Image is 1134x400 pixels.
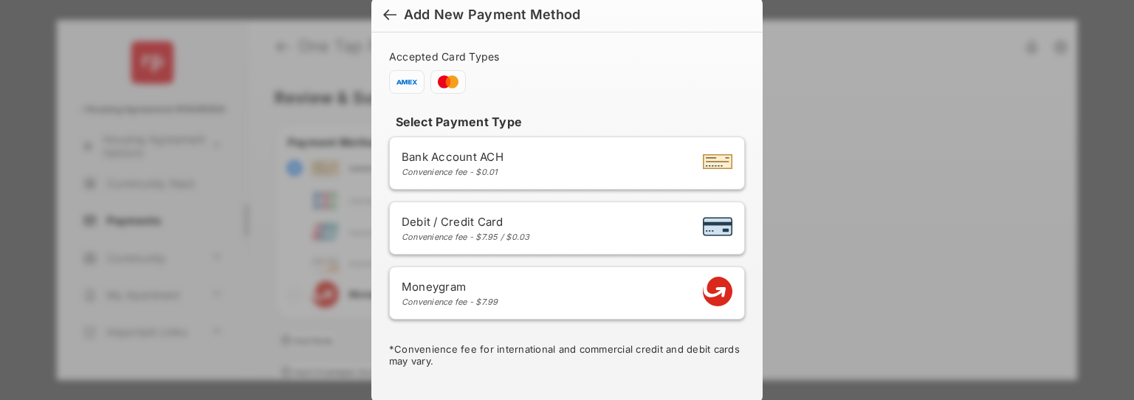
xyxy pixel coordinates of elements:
div: Convenience fee - $0.01 [402,167,504,177]
span: Accepted Card Types [389,50,506,63]
div: Add New Payment Method [404,7,580,23]
h4: Select Payment Type [389,114,745,129]
span: Bank Account ACH [402,150,504,164]
div: Convenience fee - $7.95 / $0.03 [402,232,530,242]
span: Moneygram [402,280,498,294]
div: * Convenience fee for international and commercial credit and debit cards may vary. [389,343,745,370]
div: Convenience fee - $7.99 [402,297,498,307]
span: Debit / Credit Card [402,215,530,229]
